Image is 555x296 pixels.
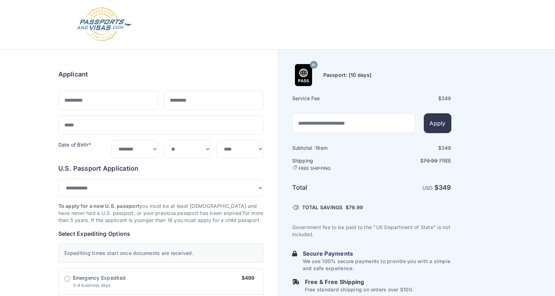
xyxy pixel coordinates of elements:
[434,184,451,191] strong: $
[292,144,371,152] h6: Subtotal · item
[58,229,264,238] h6: Select Expediting Options
[312,61,315,70] span: 10
[76,7,132,42] img: Logo
[423,158,438,164] span: 79.99
[73,283,111,288] span: 3-4 business days
[305,286,414,293] p: Free standard shipping on orders over $100.
[422,185,433,191] span: USD
[372,95,451,102] div: $
[372,144,451,152] div: $
[439,158,451,164] span: Free
[292,183,371,193] h6: Total
[441,95,451,101] span: 349
[293,64,314,86] img: Product Name
[302,204,343,211] span: TOTAL SAVINGS
[292,224,451,238] p: Government fee to be paid to the "US Department of State" is not included.
[349,204,363,210] span: 79.99
[73,274,126,281] span: Emergency Expedited
[439,184,451,191] span: 349
[305,278,414,286] h6: Free & Free Shipping
[58,164,264,173] h6: U.S. Passport Application
[292,95,371,102] h6: Service Fee
[424,113,451,133] button: Apply
[303,249,451,258] h6: Secure Payments
[315,145,317,151] span: 1
[58,203,264,224] p: you must be at least [DEMOGRAPHIC_DATA] and have never had a U.S. passport, or your previous pass...
[346,204,363,211] span: $
[323,72,372,79] h6: Passport: [10 days]
[58,142,91,148] label: Date of Birth*
[58,69,88,79] h6: Applicant
[292,157,371,171] h6: Shipping
[242,275,255,281] span: $499
[303,258,451,272] p: We use 100% secure payments to provide you with a simple and safe experience.
[58,244,264,263] div: Expediting times start once documents are received.
[299,166,331,171] span: FREE SHIPPING
[372,157,451,164] p: $
[58,203,140,209] strong: To apply for a new U.S. passport
[441,145,451,151] span: 349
